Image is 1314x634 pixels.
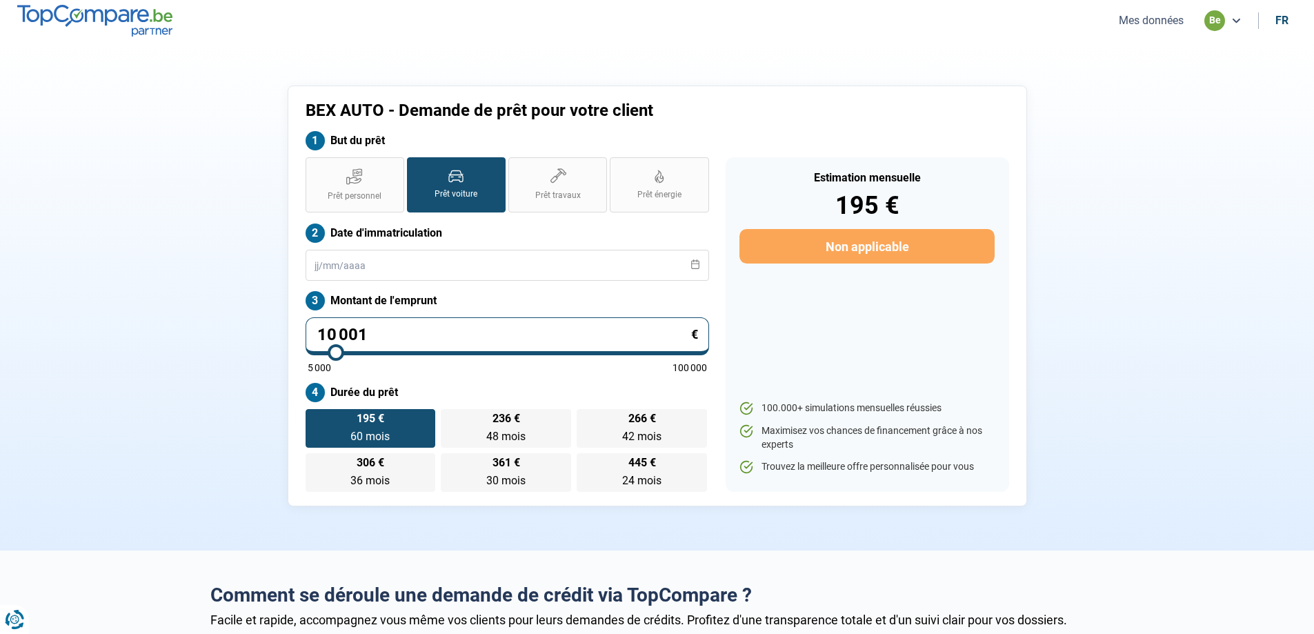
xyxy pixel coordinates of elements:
[492,413,520,424] span: 236 €
[350,474,390,487] span: 36 mois
[622,474,661,487] span: 24 mois
[739,402,994,415] li: 100.000+ simulations mensuelles réussies
[637,189,681,201] span: Prêt énergie
[628,457,656,468] span: 445 €
[628,413,656,424] span: 266 €
[739,424,994,451] li: Maximisez vos chances de financement grâce à nos experts
[210,584,1104,607] h2: Comment se déroule une demande de crédit via TopCompare ?
[739,460,994,474] li: Trouvez la meilleure offre personnalisée pour vous
[622,430,661,443] span: 42 mois
[691,328,698,341] span: €
[306,291,709,310] label: Montant de l'emprunt
[306,224,709,243] label: Date d'immatriculation
[308,363,331,373] span: 5 000
[1275,14,1288,27] div: fr
[17,5,172,36] img: TopCompare.be
[435,188,477,200] span: Prêt voiture
[357,413,384,424] span: 195 €
[1204,10,1225,31] div: be
[357,457,384,468] span: 306 €
[486,474,526,487] span: 30 mois
[306,383,709,402] label: Durée du prêt
[306,250,709,281] input: jj/mm/aaaa
[1115,13,1188,28] button: Mes données
[350,430,390,443] span: 60 mois
[306,131,709,150] label: But du prêt
[673,363,707,373] span: 100 000
[306,101,829,121] h1: BEX AUTO - Demande de prêt pour votre client
[739,193,994,218] div: 195 €
[328,190,381,202] span: Prêt personnel
[739,229,994,264] button: Non applicable
[486,430,526,443] span: 48 mois
[492,457,520,468] span: 361 €
[535,190,581,201] span: Prêt travaux
[739,172,994,184] div: Estimation mensuelle
[210,613,1104,627] div: Facile et rapide, accompagnez vous même vos clients pour leurs demandes de crédits. Profitez d'un...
